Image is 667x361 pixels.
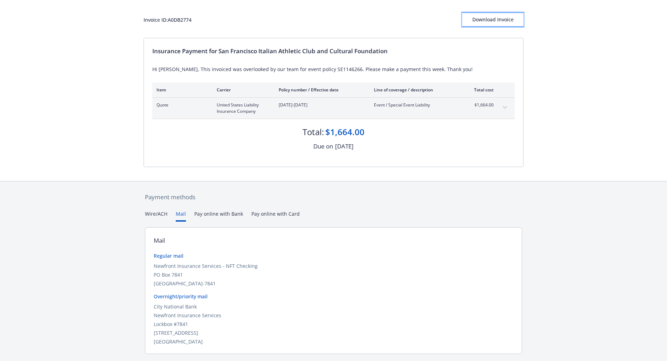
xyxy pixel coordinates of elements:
div: [GEOGRAPHIC_DATA] [154,338,513,345]
div: Payment methods [145,193,522,202]
span: United States Liability Insurance Company [217,102,268,114]
div: Line of coverage / description [374,87,456,93]
div: Item [157,87,206,93]
button: Mail [176,210,186,222]
div: Regular mail [154,252,513,259]
div: Newfront Insurance Services [154,312,513,319]
div: Policy number / Effective date [279,87,363,93]
button: Pay online with Bank [194,210,243,222]
div: [STREET_ADDRESS] [154,329,513,336]
div: City National Bank [154,303,513,310]
div: [DATE] [335,142,354,151]
span: Event / Special Event Liability [374,102,456,108]
div: QuoteUnited States Liability Insurance Company[DATE]-[DATE]Event / Special Event Liability$1,664.... [152,98,515,119]
div: Newfront Insurance Services - NFT Checking [154,262,513,270]
button: expand content [499,102,510,113]
div: Overnight/priority mail [154,293,513,300]
div: Insurance Payment for San Francisco Italian Athletic Club and Cultural Foundation [152,47,515,56]
div: PO Box 7841 [154,271,513,278]
div: Invoice ID: A0DB2774 [144,16,192,23]
div: Carrier [217,87,268,93]
div: Mail [154,236,165,245]
div: [GEOGRAPHIC_DATA]-7841 [154,280,513,287]
div: Hi [PERSON_NAME], This invoiced was overlooked by our team for event policy SE1146266. Please mak... [152,65,515,73]
button: Wire/ACH [145,210,167,222]
div: Total: [303,126,324,138]
div: $1,664.00 [325,126,364,138]
div: Total cost [467,87,494,93]
div: Due on [313,142,333,151]
span: Quote [157,102,206,108]
span: $1,664.00 [467,102,494,108]
div: Download Invoice [462,13,523,26]
button: Pay online with Card [251,210,300,222]
span: [DATE]-[DATE] [279,102,363,108]
button: Download Invoice [462,13,523,27]
div: Lockbox #7841 [154,320,513,328]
